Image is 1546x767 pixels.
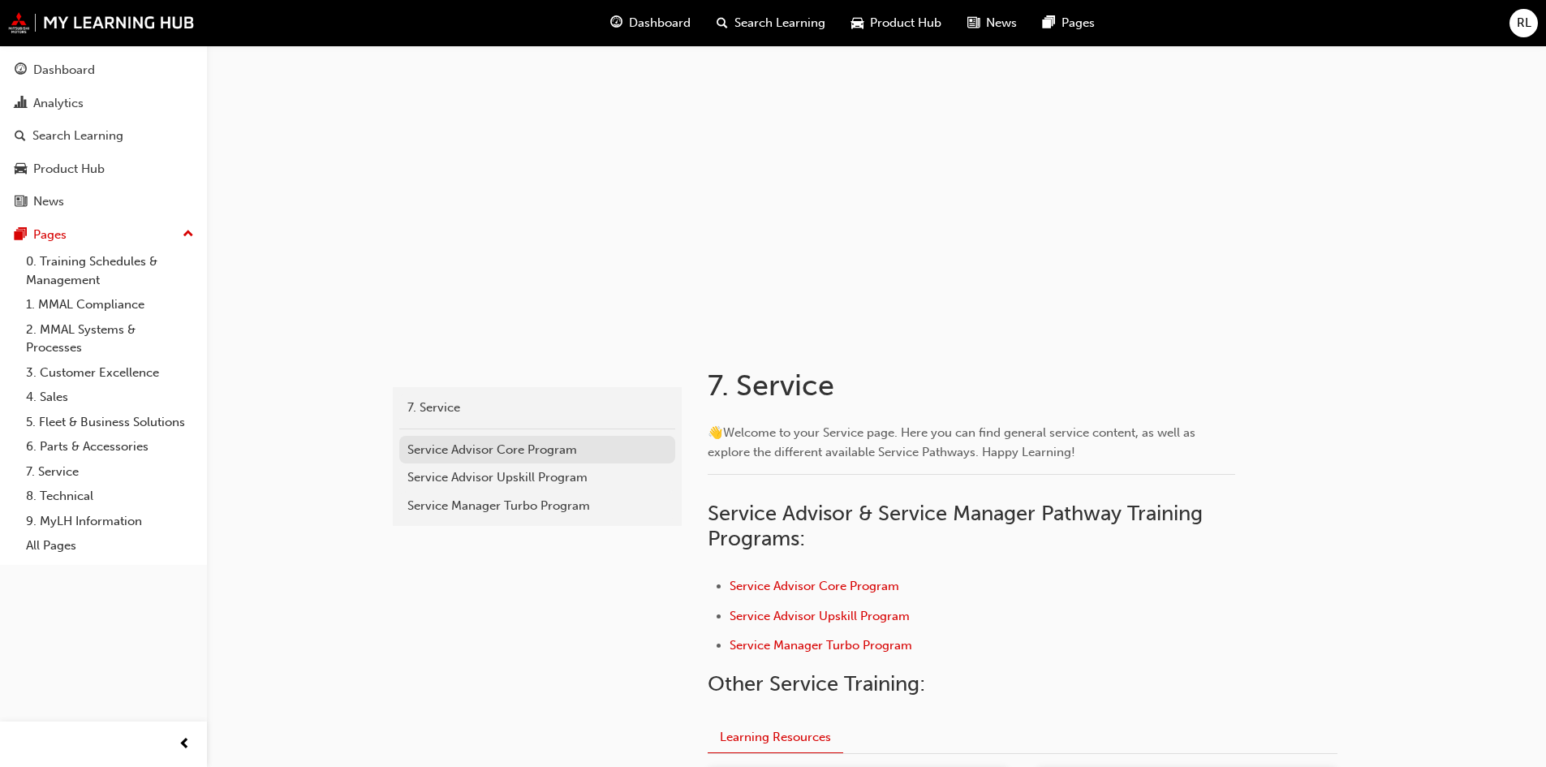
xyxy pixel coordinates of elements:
a: 0. Training Schedules & Management [19,249,200,292]
div: 7. Service [407,399,667,417]
a: 3. Customer Excellence [19,360,200,386]
button: RL [1509,9,1538,37]
span: pages-icon [1043,13,1055,33]
div: Product Hub [33,160,105,179]
span: prev-icon [179,735,191,755]
span: Dashboard [629,14,691,32]
span: guage-icon [610,13,622,33]
span: chart-icon [15,97,27,111]
span: Product Hub [870,14,941,32]
a: search-iconSearch Learning [704,6,838,40]
a: 5. Fleet & Business Solutions [19,410,200,435]
img: mmal [8,12,195,33]
a: Service Advisor Core Program [730,579,899,593]
span: search-icon [15,129,26,144]
a: pages-iconPages [1030,6,1108,40]
span: Other Service Training: [708,671,925,696]
span: Search Learning [734,14,825,32]
span: Pages [1062,14,1095,32]
span: news-icon [967,13,980,33]
div: Service Advisor Upskill Program [407,468,667,487]
a: news-iconNews [954,6,1030,40]
div: News [33,192,64,211]
div: Search Learning [32,127,123,145]
a: Service Advisor Upskill Program [399,463,675,492]
h1: 7. Service [708,368,1240,403]
span: 👋 [708,425,723,440]
span: search-icon [717,13,728,33]
a: News [6,187,200,217]
a: Analytics [6,88,200,118]
a: Search Learning [6,121,200,151]
a: 8. Technical [19,484,200,509]
a: 2. MMAL Systems & Processes [19,317,200,360]
span: Welcome to your Service page. Here you can find general service content, as well as explore the d... [708,425,1199,459]
a: 7. Service [19,459,200,485]
span: Service Advisor & Service Manager Pathway Training Programs: [708,501,1208,552]
button: Learning Resources [708,722,843,753]
span: car-icon [15,162,27,177]
div: Dashboard [33,61,95,80]
div: Analytics [33,94,84,113]
a: car-iconProduct Hub [838,6,954,40]
button: Pages [6,220,200,250]
a: Dashboard [6,55,200,85]
a: 1. MMAL Compliance [19,292,200,317]
button: DashboardAnalyticsSearch LearningProduct HubNews [6,52,200,220]
span: News [986,14,1017,32]
span: pages-icon [15,228,27,243]
span: car-icon [851,13,863,33]
a: Product Hub [6,154,200,184]
a: 9. MyLH Information [19,509,200,534]
span: news-icon [15,195,27,209]
span: guage-icon [15,63,27,78]
a: 6. Parts & Accessories [19,434,200,459]
div: Pages [33,226,67,244]
a: Service Manager Turbo Program [399,492,675,520]
span: up-icon [183,224,194,245]
a: Service Advisor Upskill Program [730,609,910,623]
span: RL [1517,14,1531,32]
a: guage-iconDashboard [597,6,704,40]
div: Service Advisor Core Program [407,441,667,459]
a: All Pages [19,533,200,558]
a: Service Advisor Core Program [399,436,675,464]
a: Service Manager Turbo Program [730,638,912,653]
a: 7. Service [399,394,675,422]
div: Service Manager Turbo Program [407,497,667,515]
a: 4. Sales [19,385,200,410]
